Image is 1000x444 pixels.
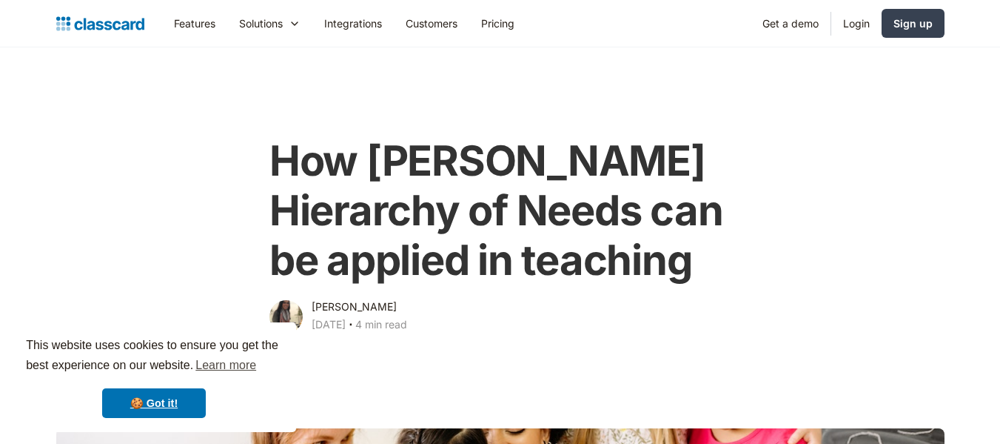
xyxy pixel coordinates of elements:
div: [DATE] [312,316,346,334]
div: [PERSON_NAME] [312,298,397,316]
a: Sign up [882,9,944,38]
a: learn more about cookies [193,354,258,377]
div: cookieconsent [12,322,296,432]
a: Pricing [469,7,526,40]
div: 4 min read [355,316,407,334]
a: Login [831,7,882,40]
a: Integrations [312,7,394,40]
a: Get a demo [751,7,830,40]
div: ‧ [346,316,355,337]
a: Features [162,7,227,40]
h1: How [PERSON_NAME] Hierarchy of Needs can be applied in teaching [269,136,731,286]
a: dismiss cookie message [102,388,206,418]
span: This website uses cookies to ensure you get the best experience on our website. [26,337,282,377]
div: Solutions [227,7,312,40]
div: Solutions [239,16,283,31]
div: Sign up [893,16,933,31]
a: Customers [394,7,469,40]
a: home [56,13,144,34]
